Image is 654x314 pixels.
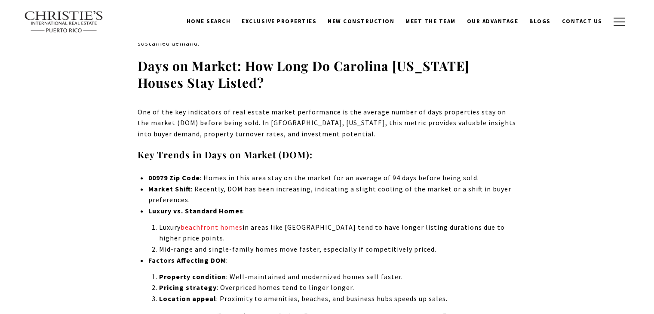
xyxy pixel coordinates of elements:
span: New Construction [328,18,394,25]
a: beachfront homes [180,223,242,231]
img: Christie's International Real Estate text transparent background [24,11,104,33]
li: : Homes in this area stay on the market for an average of 94 days before being sold. [148,172,516,184]
a: Meet the Team [400,13,461,30]
strong: Luxury vs. Standard Homes [148,206,243,215]
li: Luxury in areas like [GEOGRAPHIC_DATA] tend to have longer listing durations due to higher price ... [159,222,516,244]
span: Our Advantage [467,18,519,25]
a: Exclusive Properties [236,13,322,30]
p: One of the key indicators of real estate market performance is the average number of days propert... [138,107,517,140]
strong: Location appeal [159,294,216,303]
li: : [148,255,516,305]
strong: Pricing strategy [159,283,216,292]
li: Mid-range and single-family homes move faster, especially if competitively priced. [159,244,516,255]
strong: 00979 Zip Code [148,173,200,182]
strong: Market Shift [148,185,190,193]
strong: Property condition [159,272,226,281]
a: Our Advantage [461,13,524,30]
strong: Days on Market: How Long Do Carolina [US_STATE] Houses Stay Listed? [138,57,470,91]
a: Blogs [524,13,556,30]
li: : [148,206,516,255]
strong: Factors Affecting DOM [148,256,226,265]
span: Blogs [529,18,551,25]
a: New Construction [322,13,400,30]
span: Contact Us [562,18,602,25]
strong: Key Trends in Days on Market (DOM): [138,148,313,160]
li: : Recently, DOM has been increasing, indicating a slight cooling of the market or a shift in buye... [148,184,516,206]
li: : Overpriced homes tend to linger longer. [159,282,516,293]
li: : Proximity to amenities, beaches, and business hubs speeds up sales. [159,293,516,305]
li: : Well-maintained and modernized homes sell faster. [159,271,516,283]
span: Exclusive Properties [242,18,316,25]
a: Home Search [181,13,236,30]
